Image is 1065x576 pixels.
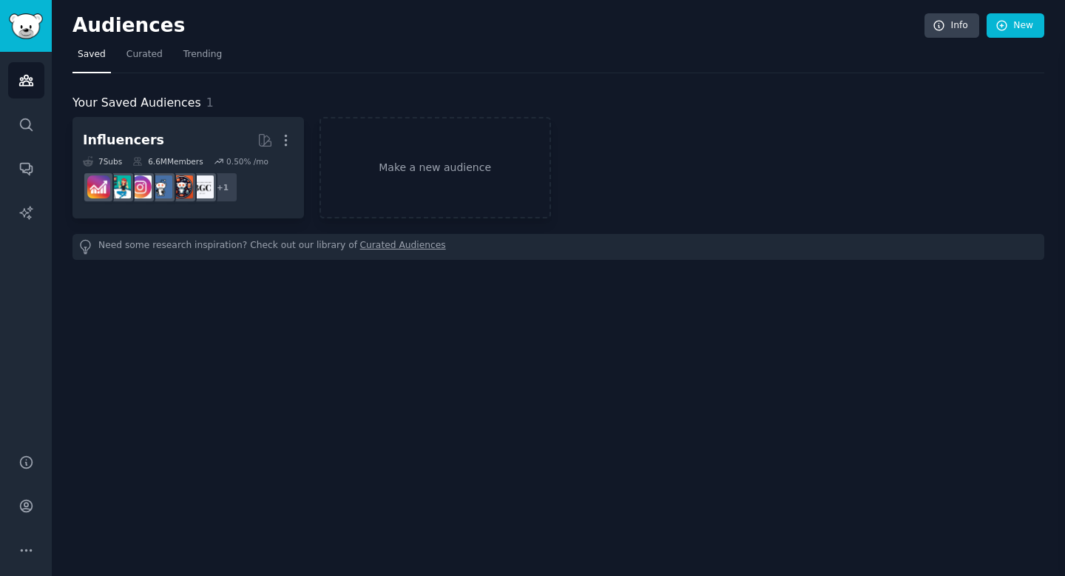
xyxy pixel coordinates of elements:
[83,131,164,150] div: Influencers
[126,48,163,61] span: Curated
[72,234,1044,260] div: Need some research inspiration? Check out our library of
[72,14,924,38] h2: Audiences
[87,175,110,198] img: InstagramGrowthTips
[132,156,203,167] div: 6.6M Members
[72,94,201,113] span: Your Saved Audiences
[191,175,214,198] img: BeautyGuruChatter
[78,48,106,61] span: Saved
[987,13,1044,38] a: New
[149,175,172,198] img: Instagram
[72,117,304,218] a: Influencers7Subs6.6MMembers0.50% /mo+1BeautyGuruChattersocialmediaInstagramInstagramMarketinginfl...
[207,172,238,203] div: + 1
[206,96,214,110] span: 1
[170,175,193,198] img: socialmedia
[319,117,551,218] a: Make a new audience
[226,156,268,167] div: 0.50 % /mo
[108,175,131,198] img: influencermarketing
[183,48,222,61] span: Trending
[9,13,43,39] img: GummySearch logo
[360,239,446,255] a: Curated Audiences
[72,43,111,73] a: Saved
[121,43,168,73] a: Curated
[83,156,122,167] div: 7 Sub s
[129,175,152,198] img: InstagramMarketing
[178,43,227,73] a: Trending
[924,13,979,38] a: Info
